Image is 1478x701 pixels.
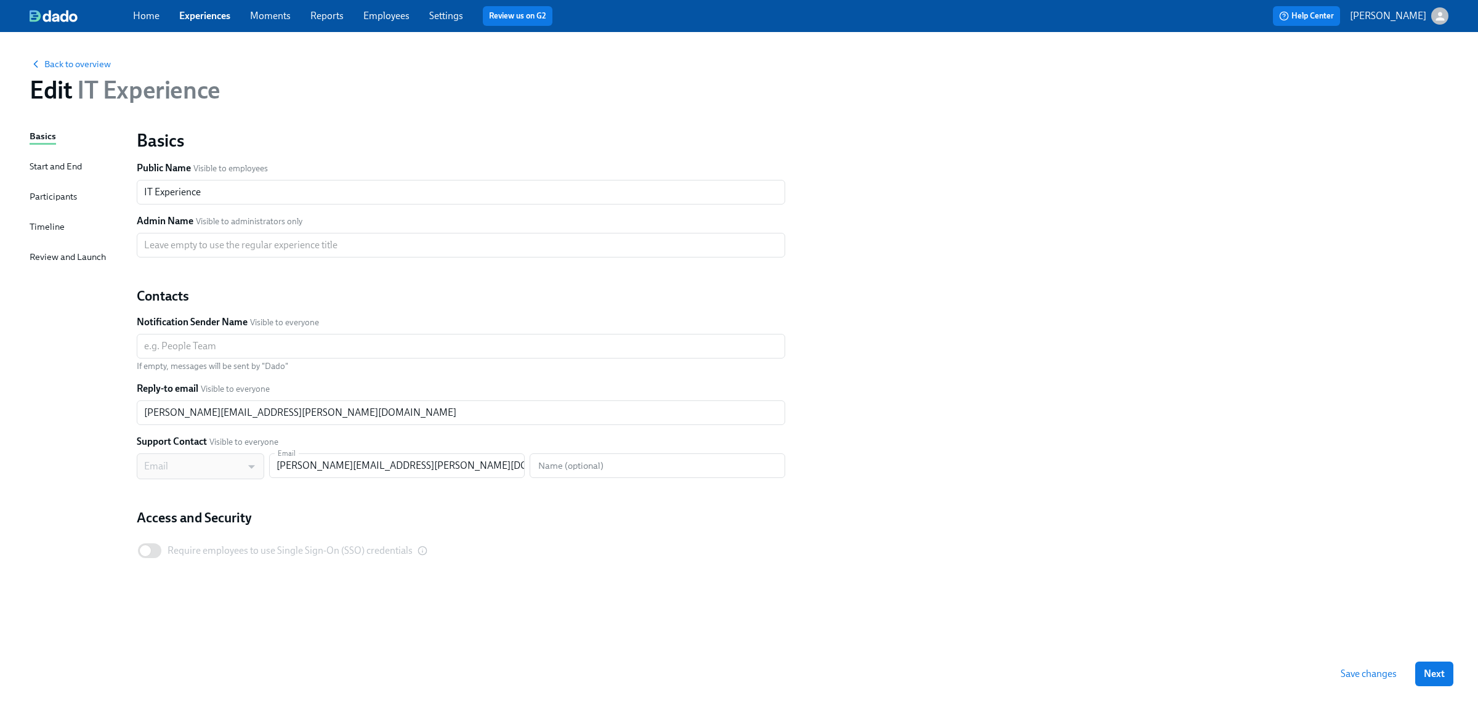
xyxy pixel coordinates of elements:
[489,10,546,22] a: Review us on G2
[137,360,785,372] p: If empty, messages will be sent by "Dado"
[196,216,302,227] span: Visible to administrators only
[137,382,198,395] label: Reply-to email
[1279,10,1334,22] span: Help Center
[193,163,268,174] span: Visible to employees
[137,435,207,448] label: Support Contact
[30,220,65,233] div: Timeline
[250,317,319,328] span: Visible to everyone
[137,161,191,175] label: Public Name
[137,509,785,527] h2: Access and Security
[1415,662,1453,686] button: Next
[30,160,82,173] div: Start and End
[1341,668,1397,680] span: Save changes
[30,10,78,22] img: dado
[137,287,785,306] h2: Contacts
[363,10,410,22] a: Employees
[137,334,785,359] input: e.g. People Team
[209,436,278,448] span: Visible to everyone
[310,10,344,22] a: Reports
[429,10,463,22] a: Settings
[1350,7,1448,25] button: [PERSON_NAME]
[179,10,230,22] a: Experiences
[1273,6,1340,26] button: Help Center
[30,10,133,22] a: dado
[1332,662,1405,686] button: Save changes
[137,233,785,257] input: Leave empty to use the regular experience title
[30,250,106,264] div: Review and Launch
[137,400,785,425] input: e.g. peopleteam@company.com
[30,190,77,203] div: Participants
[30,129,56,143] div: Basics
[168,544,427,557] div: To require employees to log in via SSO, integrate a Single Sign-On provider under Organization → ...
[137,315,248,329] label: Notification Sender Name
[201,383,270,395] span: Visible to everyone
[137,453,264,479] div: Email
[168,544,413,557] div: Require employees to use Single Sign-On (SSO) credentials
[483,6,552,26] button: Review us on G2
[72,75,220,105] span: IT Experience
[137,214,193,228] label: Admin Name
[30,58,111,70] button: Back to overview
[1350,9,1426,23] p: [PERSON_NAME]
[30,75,220,105] h1: Edit
[250,10,291,22] a: Moments
[137,129,785,152] h1: Basics
[1424,668,1445,680] span: Next
[133,10,160,22] a: Home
